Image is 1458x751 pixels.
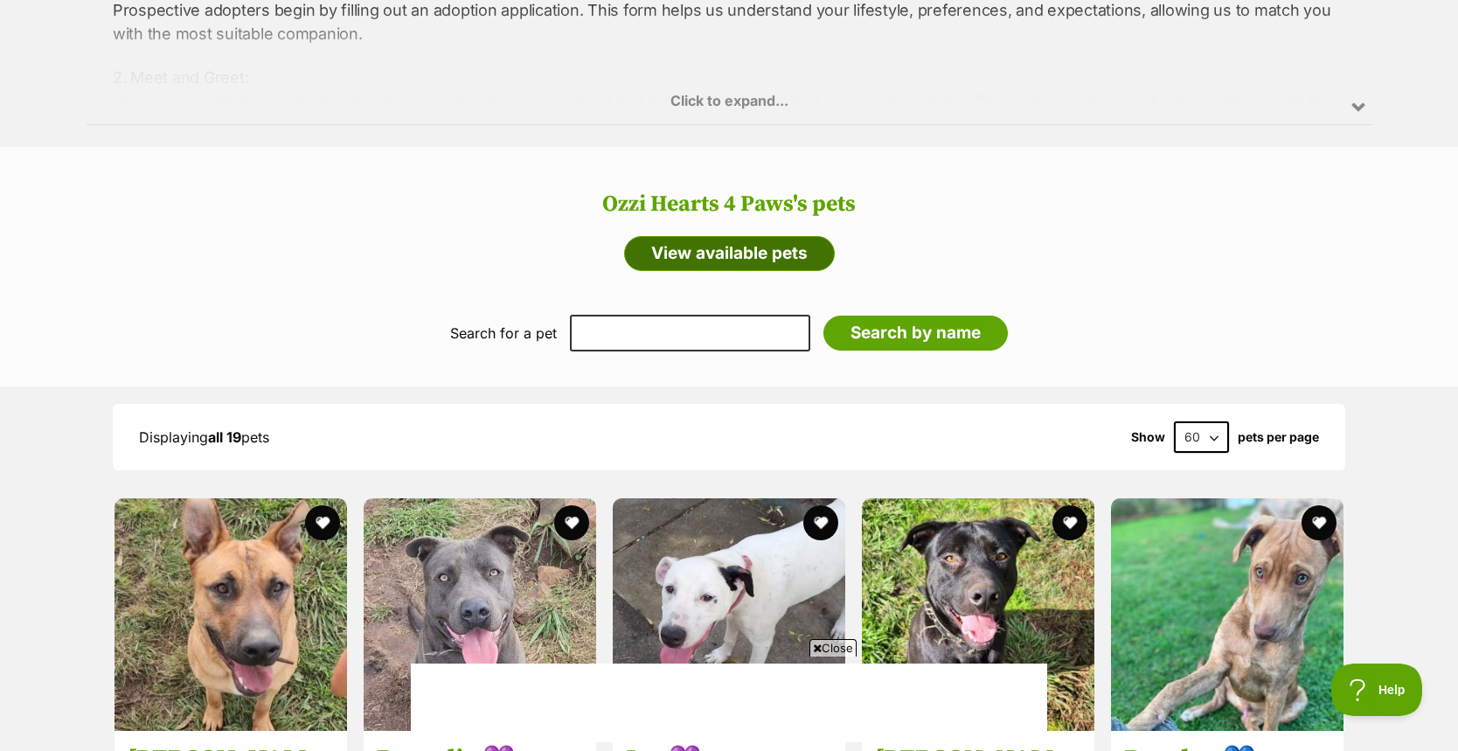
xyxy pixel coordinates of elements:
[1302,505,1336,540] button: favourite
[823,316,1008,351] input: Search by name
[17,191,1441,218] h2: Ozzi Hearts 4 Paws's pets
[411,664,1047,742] iframe: Advertisement
[115,498,347,731] img: Bruno 💜
[450,325,557,341] label: Search for a pet
[809,639,857,657] span: Close
[862,498,1094,731] img: George 💜
[1331,664,1423,716] iframe: Help Scout Beacon - Open
[624,236,835,271] a: View available pets
[554,505,589,540] button: favourite
[1238,430,1319,444] label: pets per page
[803,505,838,540] button: favourite
[1131,430,1165,444] span: Show
[1052,505,1087,540] button: favourite
[139,428,269,446] span: Displaying pets
[305,505,340,540] button: favourite
[613,498,845,731] img: Ivy 💜
[208,428,241,446] strong: all 19
[364,498,596,731] img: Boondie 💜
[1111,498,1343,731] img: Bentley 💙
